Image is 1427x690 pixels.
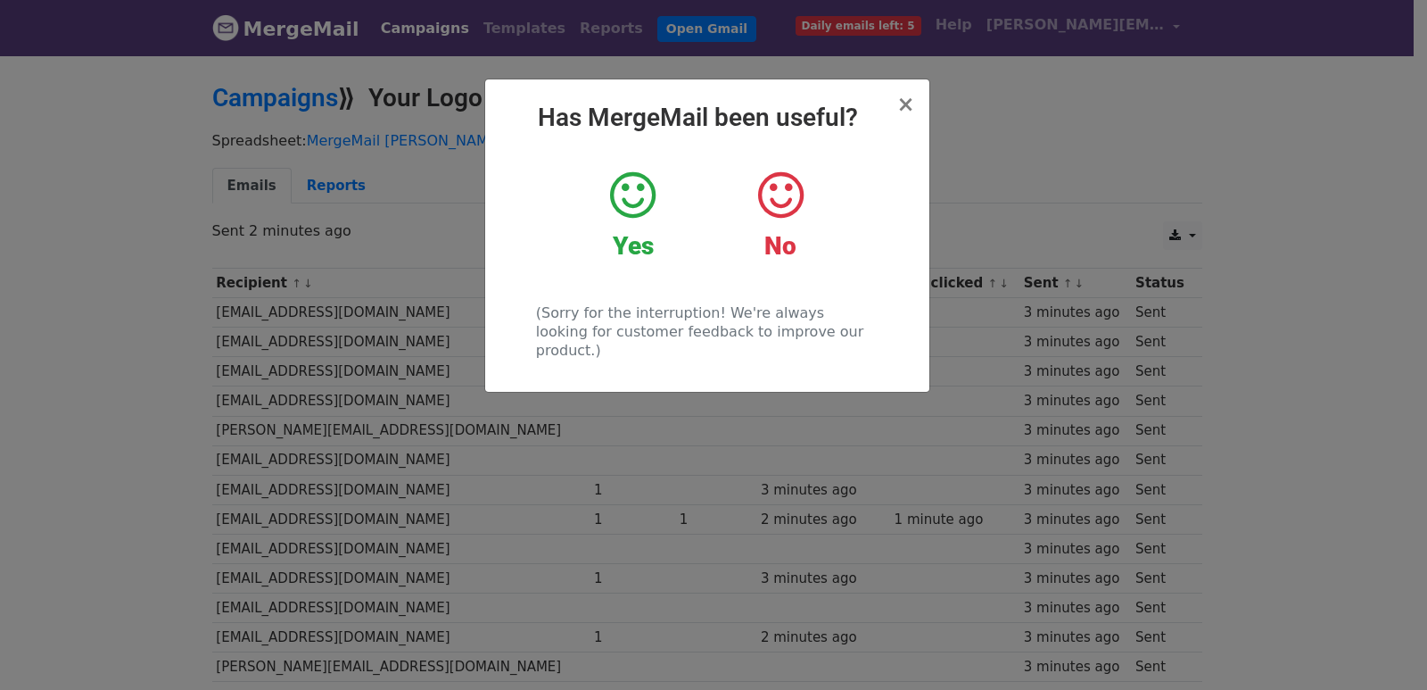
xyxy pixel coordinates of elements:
h2: Has MergeMail been useful? [499,103,915,133]
strong: No [764,231,796,261]
p: (Sorry for the interruption! We're always looking for customer feedback to improve our product.) [536,303,878,360]
a: Yes [573,169,693,262]
button: Close [896,94,914,115]
span: × [896,92,914,117]
a: No [720,169,840,262]
strong: Yes [613,231,654,261]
